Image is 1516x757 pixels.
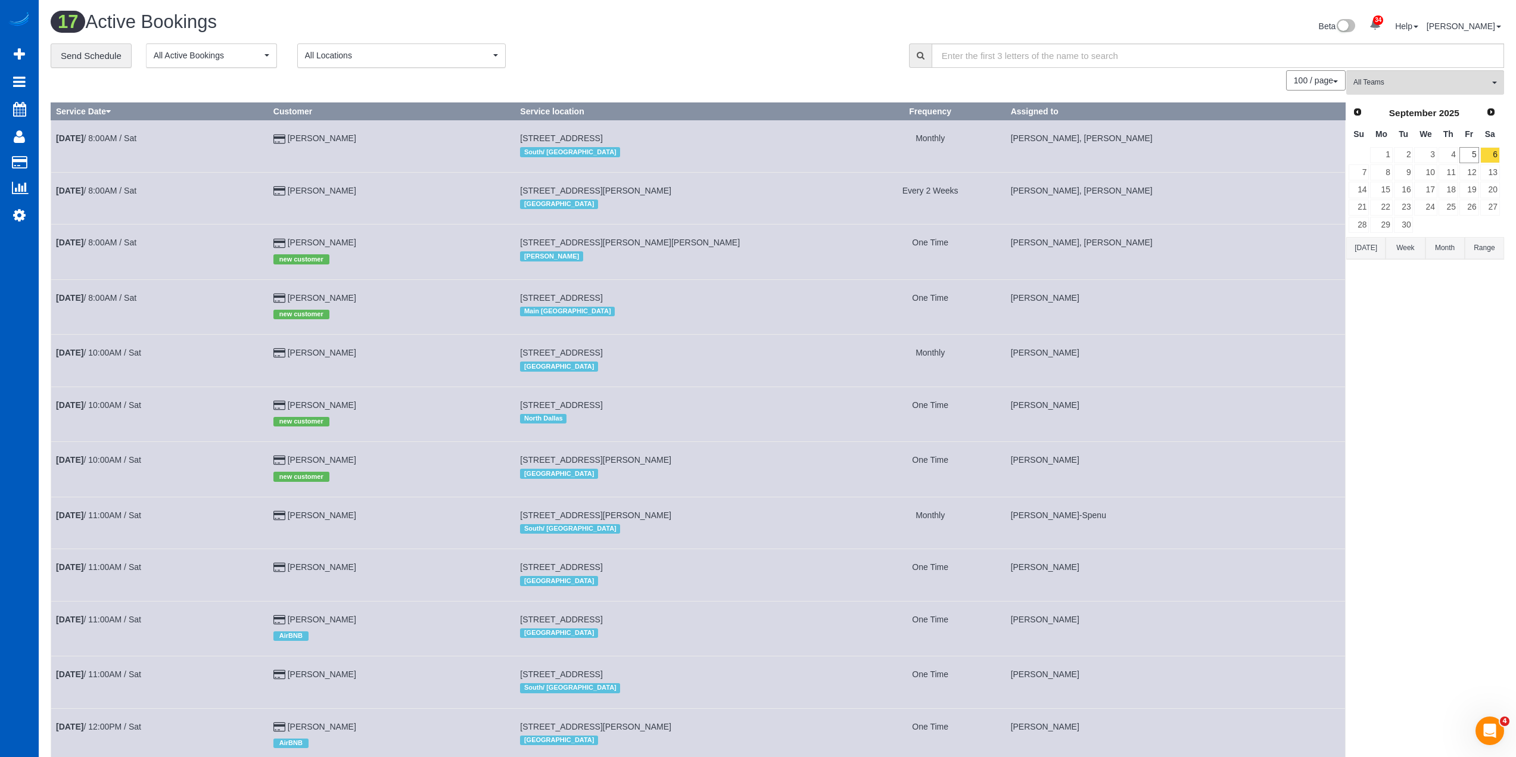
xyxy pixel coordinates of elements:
[520,628,598,638] span: [GEOGRAPHIC_DATA]
[1427,21,1501,31] a: [PERSON_NAME]
[520,133,602,143] span: [STREET_ADDRESS]
[520,510,671,520] span: [STREET_ADDRESS][PERSON_NAME]
[515,442,855,497] td: Service location
[1395,21,1418,31] a: Help
[273,310,329,319] span: new customer
[56,669,83,679] b: [DATE]
[273,616,285,624] i: Credit Card Payment
[1346,70,1504,89] ol: All Teams
[520,521,849,537] div: Location
[515,335,855,387] td: Service location
[268,549,515,601] td: Customer
[297,43,506,68] ol: All Locations
[1425,237,1465,259] button: Month
[51,43,132,68] a: Send Schedule
[56,238,83,247] b: [DATE]
[288,562,356,572] a: [PERSON_NAME]
[273,671,285,679] i: Credit Card Payment
[1459,182,1479,198] a: 19
[520,466,849,481] div: Location
[855,225,1006,279] td: Frequency
[520,251,583,261] span: [PERSON_NAME]
[268,387,515,441] td: Customer
[1386,237,1425,259] button: Week
[288,238,356,247] a: [PERSON_NAME]
[1373,15,1383,25] span: 34
[1336,19,1355,35] img: New interface
[520,359,849,374] div: Location
[1287,70,1346,91] nav: Pagination navigation
[268,103,515,120] th: Customer
[51,120,269,172] td: Schedule date
[1006,279,1345,334] td: Assigned to
[1483,104,1499,121] a: Next
[1319,21,1356,31] a: Beta
[855,442,1006,497] td: Frequency
[520,400,602,410] span: [STREET_ADDRESS]
[1486,107,1496,117] span: Next
[1346,70,1504,95] button: All Teams
[932,43,1504,68] input: Enter the first 3 letters of the name to search
[154,49,262,61] span: All Active Bookings
[1439,147,1458,163] a: 4
[515,172,855,224] td: Service location
[56,669,141,679] a: [DATE]/ 11:00AM / Sat
[1500,716,1509,726] span: 4
[520,683,620,693] span: South/ [GEOGRAPHIC_DATA]
[51,225,269,279] td: Schedule date
[1414,200,1437,216] a: 24
[273,723,285,731] i: Credit Card Payment
[855,120,1006,172] td: Frequency
[288,133,356,143] a: [PERSON_NAME]
[288,293,356,303] a: [PERSON_NAME]
[56,615,83,624] b: [DATE]
[51,497,269,549] td: Schedule date
[515,225,855,279] td: Service location
[1439,182,1458,198] a: 18
[268,656,515,708] td: Customer
[1346,237,1386,259] button: [DATE]
[1414,164,1437,180] a: 10
[1006,225,1345,279] td: Assigned to
[1006,601,1345,656] td: Assigned to
[1480,200,1500,216] a: 27
[520,248,849,264] div: Location
[520,615,602,624] span: [STREET_ADDRESS]
[515,103,855,120] th: Service location
[56,722,141,731] a: [DATE]/ 12:00PM / Sat
[56,722,83,731] b: [DATE]
[855,103,1006,120] th: Frequency
[1375,129,1387,139] span: Monday
[1475,716,1504,745] iframe: Intercom live chat
[515,656,855,708] td: Service location
[1006,335,1345,387] td: Assigned to
[51,442,269,497] td: Schedule date
[520,411,849,426] div: Location
[1006,497,1345,549] td: Assigned to
[1353,129,1364,139] span: Sunday
[1370,164,1392,180] a: 8
[1399,129,1408,139] span: Tuesday
[520,722,671,731] span: [STREET_ADDRESS][PERSON_NAME]
[1459,164,1479,180] a: 12
[1439,108,1459,118] span: 2025
[1394,217,1414,233] a: 30
[520,197,849,212] div: Location
[1394,182,1414,198] a: 16
[56,186,136,195] a: [DATE]/ 8:00AM / Sat
[1349,164,1369,180] a: 7
[56,455,141,465] a: [DATE]/ 10:00AM / Sat
[1465,129,1473,139] span: Friday
[520,307,615,316] span: Main [GEOGRAPHIC_DATA]
[1006,172,1345,224] td: Assigned to
[1006,656,1345,708] td: Assigned to
[51,279,269,334] td: Schedule date
[520,362,598,371] span: [GEOGRAPHIC_DATA]
[1459,147,1479,163] a: 5
[1414,182,1437,198] a: 17
[56,293,83,303] b: [DATE]
[7,12,31,29] img: Automaid Logo
[1006,442,1345,497] td: Assigned to
[1439,200,1458,216] a: 25
[1364,12,1387,38] a: 34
